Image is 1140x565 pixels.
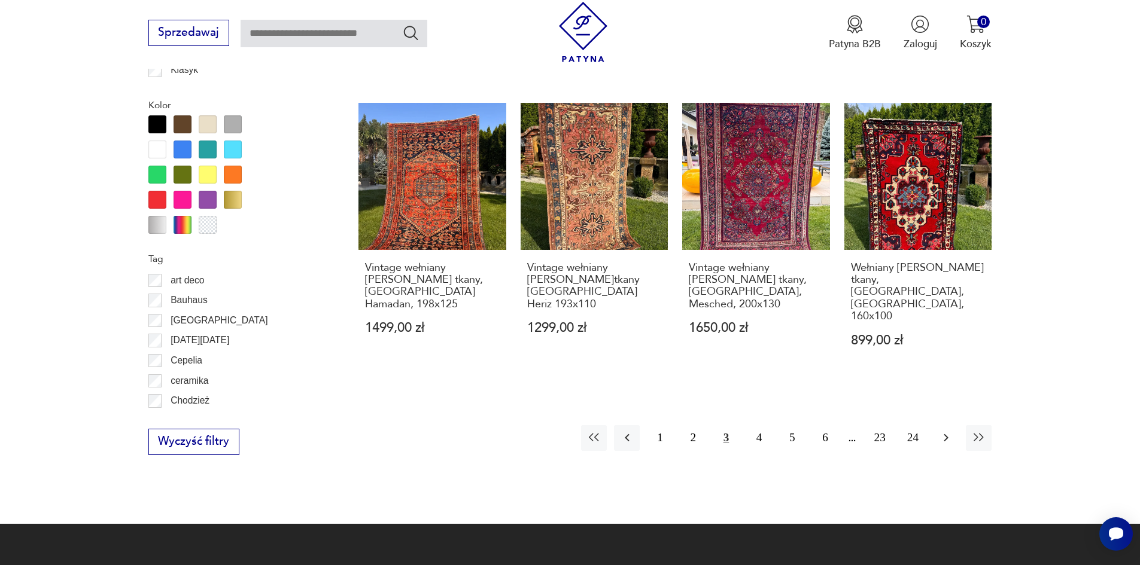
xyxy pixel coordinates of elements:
button: 4 [746,425,772,451]
button: Sprzedawaj [148,20,229,46]
p: Zaloguj [904,37,937,51]
img: Ikona koszyka [966,15,985,33]
p: Bauhaus [171,292,208,308]
h3: Vintage wełniany [PERSON_NAME]tkany [GEOGRAPHIC_DATA] Heriz 193x110 [527,262,662,311]
div: 0 [977,16,990,28]
p: Ćmielów [171,413,206,429]
a: Ikona medaluPatyna B2B [829,15,881,51]
p: Cepelia [171,353,202,368]
button: 24 [900,425,926,451]
p: [DATE][DATE] [171,332,229,348]
h3: Vintage wełniany [PERSON_NAME] tkany, [GEOGRAPHIC_DATA], Mesched, 200x130 [689,262,823,311]
img: Patyna - sklep z meblami i dekoracjami vintage [553,2,613,62]
a: Wełniany dywan perski r. tkany, Iran, HAMADAN, 160x100Wełniany [PERSON_NAME] tkany, [GEOGRAPHIC_D... [844,103,992,375]
p: 1650,00 zł [689,322,823,334]
button: 5 [779,425,805,451]
p: 1499,00 zł [365,322,500,334]
button: 1 [647,425,673,451]
p: 1299,00 zł [527,322,662,334]
button: 0Koszyk [960,15,992,51]
p: Klasyk [171,62,198,78]
button: 6 [812,425,838,451]
img: Ikona medalu [846,15,864,33]
p: art deco [171,273,204,288]
a: Vintage wełniany dywan perski r. tkany, Iran Hamadan, 198x125Vintage wełniany [PERSON_NAME] tkany... [358,103,506,375]
p: [GEOGRAPHIC_DATA] [171,313,267,328]
button: Zaloguj [904,15,937,51]
button: Szukaj [402,24,419,41]
p: 899,00 zł [851,334,986,347]
iframe: Smartsupp widget button [1099,517,1133,551]
p: Tag [148,251,324,267]
p: Patyna B2B [829,37,881,51]
button: Patyna B2B [829,15,881,51]
button: 23 [867,425,893,451]
button: 3 [713,425,739,451]
p: Koszyk [960,37,992,51]
a: Vintage wełniany dywan perski r.tkany Iran Heriz 193x110Vintage wełniany [PERSON_NAME]tkany [GEOG... [521,103,668,375]
img: Ikonka użytkownika [911,15,929,33]
a: Vintage wełniany dywan perski r. tkany, Iran, Mesched, 200x130Vintage wełniany [PERSON_NAME] tkan... [682,103,830,375]
p: Chodzież [171,393,209,408]
a: Sprzedawaj [148,29,229,38]
p: ceramika [171,373,208,389]
h3: Wełniany [PERSON_NAME] tkany, [GEOGRAPHIC_DATA], [GEOGRAPHIC_DATA], 160x100 [851,262,986,323]
h3: Vintage wełniany [PERSON_NAME] tkany, [GEOGRAPHIC_DATA] Hamadan, 198x125 [365,262,500,311]
button: Wyczyść filtry [148,429,239,455]
p: Kolor [148,97,324,113]
button: 2 [680,425,706,451]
